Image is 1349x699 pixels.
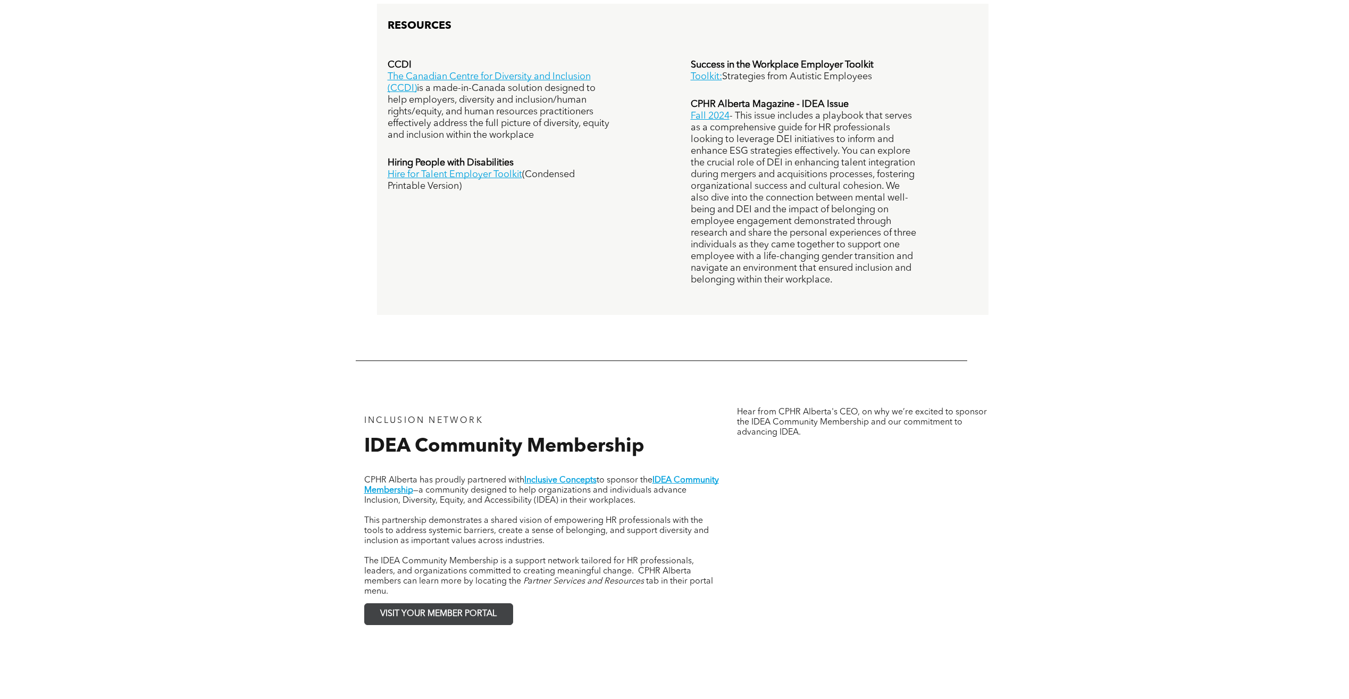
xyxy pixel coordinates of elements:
h3: RESOURCES [388,20,978,32]
span: CPHR Alberta has proudly partnered with [364,476,524,485]
a: IDEA Community Membership [364,476,719,495]
span: This partnership demonstrates a shared vision of empowering HR professionals with the tools to ad... [364,517,709,545]
a: Fall 2024 [691,111,730,121]
span: INCLUSION NETWORK [364,417,483,425]
a: The Canadian Centre for Diversity and Inclusion (CCDI) [388,72,591,93]
p: - This issue includes a playbook that serves as a comprehensive guide for HR professionals lookin... [691,110,918,286]
span: —a community designed to help organizations and individuals advance Inclusion, Diversity, Equity,... [364,486,686,505]
div: Hiring People with Disabilities [388,157,615,169]
p: is a made-in-Canada solution designed to help employers, diversity and inclusion/human rights/equ... [388,71,615,141]
a: VISIT YOUR MEMBER PORTAL [364,603,513,625]
a: Toolkit: [691,72,722,81]
div: CPHR Alberta Magazine - IDEA Issue [691,98,918,110]
p: Strategies from Autistic Employees [691,71,918,82]
a: Inclusive Concepts [524,476,597,485]
p: (Condensed Printable Version) [388,169,615,192]
span: Hear from CPHR Alberta's CEO, on why we’re excited to sponsor the IDEA Community Membership and o... [737,408,987,437]
a: Hire for Talent Employer Toolkit [388,170,522,179]
span: VISIT YOUR MEMBER PORTAL [380,609,497,619]
span: IDEA Community Membership [364,437,644,456]
div: Success in the Workplace Employer Toolkit [691,59,918,71]
span: The IDEA Community Membership is a support network tailored for HR professionals, leaders, and or... [364,557,694,586]
div: CCDI [388,59,615,71]
span: to sponsor the [597,476,652,485]
div: Menu [377,4,988,315]
span: Partner Services and Resources [523,577,644,586]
